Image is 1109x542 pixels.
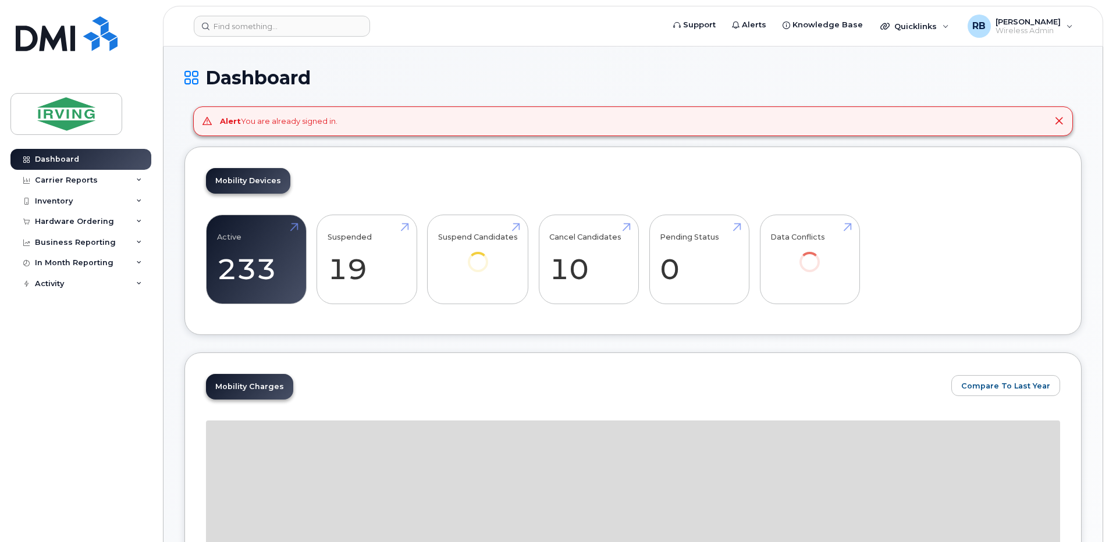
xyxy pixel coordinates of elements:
strong: Alert [220,116,241,126]
span: Compare To Last Year [961,380,1050,391]
a: Cancel Candidates 10 [549,221,628,298]
a: Suspend Candidates [438,221,518,288]
a: Mobility Devices [206,168,290,194]
div: You are already signed in. [220,116,337,127]
a: Suspended 19 [328,221,406,298]
h1: Dashboard [184,67,1082,88]
a: Pending Status 0 [660,221,738,298]
button: Compare To Last Year [951,375,1060,396]
a: Data Conflicts [770,221,849,288]
a: Mobility Charges [206,374,293,400]
a: Active 233 [217,221,296,298]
